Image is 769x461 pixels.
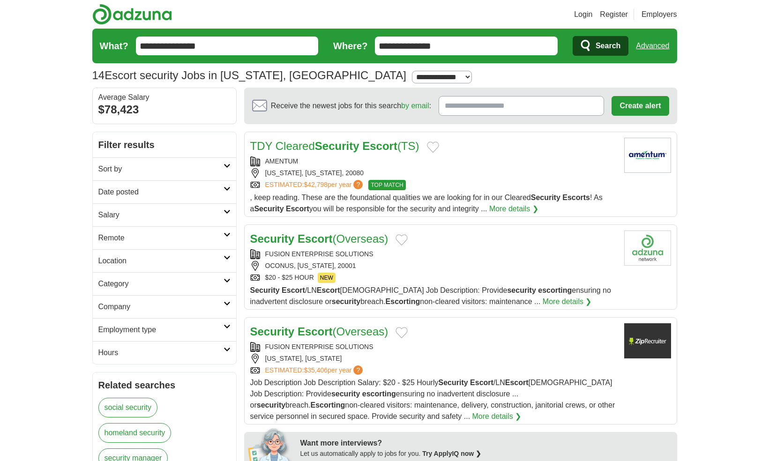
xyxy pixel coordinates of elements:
[250,286,611,305] span: /LN [DEMOGRAPHIC_DATA] Job Description: Provide ensuring no inadvertent disclosure or breach. non...
[265,365,365,375] a: ESTIMATED:$35,406per year?
[331,390,360,398] strong: security
[353,180,363,189] span: ?
[92,69,406,82] h1: Escort security Jobs in [US_STATE], [GEOGRAPHIC_DATA]
[298,232,333,245] strong: Escort
[250,249,617,259] div: FUSION ENTERPRISE SOLUTIONS
[92,4,172,25] img: Adzuna logo
[250,140,419,152] a: TDY ClearedSecurity Escort(TS)
[250,232,388,245] a: Security Escort(Overseas)
[489,203,538,215] a: More details ❯
[573,36,628,56] button: Search
[98,94,231,101] div: Average Salary
[98,209,224,221] h2: Salary
[507,286,536,294] strong: security
[317,286,340,294] strong: Escort
[362,390,396,398] strong: escorting
[93,132,236,157] h2: Filter results
[93,318,236,341] a: Employment type
[250,168,617,178] div: [US_STATE], [US_STATE], 20080
[332,297,360,305] strong: security
[562,193,590,201] strong: Escorts
[93,341,236,364] a: Hours
[333,39,367,53] label: Where?
[254,205,284,213] strong: Security
[98,164,224,175] h2: Sort by
[438,379,468,387] strong: Security
[98,101,231,118] div: $78,423
[265,180,365,190] a: ESTIMATED:$42,798per year?
[98,423,172,443] a: homeland security
[250,342,617,352] div: FUSION ENTERPRISE SOLUTIONS
[271,100,431,112] span: Receive the newest jobs for this search :
[98,232,224,244] h2: Remote
[362,140,397,152] strong: Escort
[538,286,572,294] strong: escorting
[310,401,345,409] strong: Escorting
[470,379,493,387] strong: Escort
[642,9,677,20] a: Employers
[100,39,128,53] label: What?
[531,193,560,201] strong: Security
[505,379,529,387] strong: Escort
[98,255,224,267] h2: Location
[250,325,388,338] a: Security Escort(Overseas)
[624,138,671,173] img: Amentum logo
[98,398,157,417] a: social security
[250,261,617,271] div: OCONUS, [US_STATE], 20001
[300,449,672,459] div: Let us automatically apply to jobs for you.
[98,378,231,392] h2: Related searches
[624,323,671,358] img: Company logo
[422,450,481,457] a: Try ApplyIQ now ❯
[98,278,224,290] h2: Category
[300,438,672,449] div: Want more interviews?
[596,37,620,55] span: Search
[98,347,224,358] h2: Hours
[386,297,420,305] strong: Escorting
[250,232,295,245] strong: Security
[612,96,669,116] button: Create alert
[93,203,236,226] a: Salary
[315,140,359,152] strong: Security
[636,37,669,55] a: Advanced
[93,157,236,180] a: Sort by
[286,205,309,213] strong: Escort
[250,273,617,283] div: $20 - $25 HOUR
[98,324,224,335] h2: Employment type
[250,325,295,338] strong: Security
[250,286,280,294] strong: Security
[298,325,333,338] strong: Escort
[304,366,328,374] span: $35,406
[282,286,305,294] strong: Escort
[401,102,429,110] a: by email
[257,401,285,409] strong: security
[93,295,236,318] a: Company
[93,272,236,295] a: Category
[93,249,236,272] a: Location
[574,9,592,20] a: Login
[396,234,408,245] button: Add to favorite jobs
[250,379,615,420] span: Job Description Job Description Salary: $20 - $25 Hourly /LN [DEMOGRAPHIC_DATA] Job Description: ...
[304,181,328,188] span: $42,798
[92,67,105,84] span: 14
[93,226,236,249] a: Remote
[93,180,236,203] a: Date posted
[427,141,439,153] button: Add to favorite jobs
[98,186,224,198] h2: Date posted
[318,273,336,283] span: NEW
[353,365,363,375] span: ?
[543,296,592,307] a: More details ❯
[472,411,522,422] a: More details ❯
[624,230,671,266] img: Company logo
[250,193,603,213] span: , keep reading. These are the foundational qualities we are looking for in our Cleared ! As a you...
[600,9,628,20] a: Register
[98,301,224,312] h2: Company
[250,354,617,364] div: [US_STATE], [US_STATE]
[368,180,405,190] span: TOP MATCH
[265,157,299,165] a: AMENTUM
[396,327,408,338] button: Add to favorite jobs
